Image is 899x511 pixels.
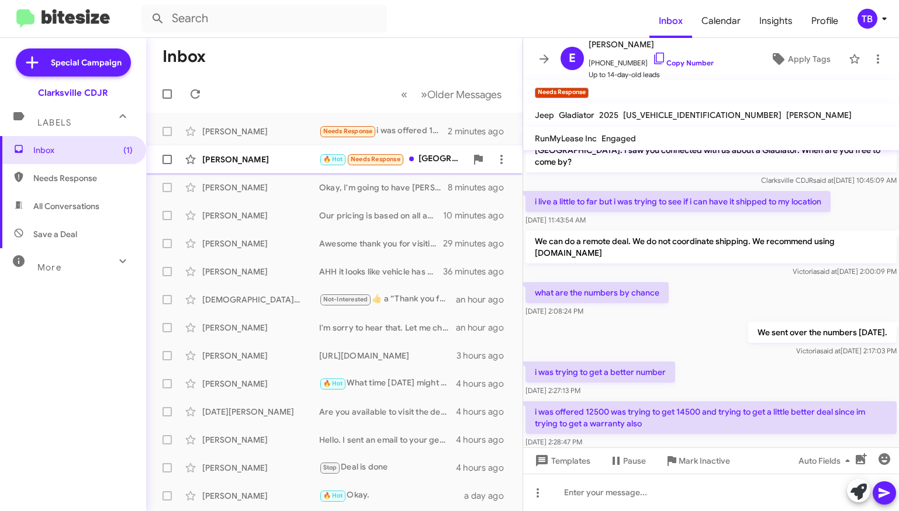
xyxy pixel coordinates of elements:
div: [DATE][PERSON_NAME] [202,406,319,418]
div: [PERSON_NAME] [202,266,319,277]
span: Inbox [33,144,133,156]
span: [PHONE_NUMBER] [589,51,714,69]
span: Stop [323,464,337,471]
span: Older Messages [427,88,502,101]
div: an hour ago [456,294,513,305]
span: said at [817,267,837,276]
span: Needs Response [351,155,400,163]
div: i was offered 12500 was trying to get 14500 and trying to get a little better deal since im tryin... [319,124,448,138]
span: RunMyLease Inc [535,133,597,144]
span: Needs Response [323,127,373,135]
div: AHH it looks like vehicle has since sold. [319,266,443,277]
span: [PERSON_NAME] [589,37,714,51]
div: [PERSON_NAME] [202,434,319,446]
span: Special Campaign [51,57,122,68]
span: Jeep [535,110,554,120]
div: [PERSON_NAME] [202,126,319,137]
span: All Conversations [33,200,99,212]
div: Deal is done [319,461,456,474]
div: [URL][DOMAIN_NAME] [319,350,457,361]
p: We sent over the numbers [DATE]. [748,322,897,343]
button: Mark Inactive [655,450,739,471]
span: Mark Inactive [679,450,730,471]
span: [DATE] 11:43:54 AM [525,215,586,224]
div: an hour ago [456,322,513,333]
span: Clarksville CDJR [DATE] 10:45:09 AM [761,176,897,185]
span: More [37,262,61,273]
div: [PERSON_NAME] [202,238,319,249]
a: Calendar [692,4,750,38]
div: [PERSON_NAME] [202,490,319,502]
div: [PERSON_NAME] [202,350,319,361]
div: 4 hours ago [456,462,513,474]
div: Okay. [319,489,464,502]
span: Labels [37,117,71,128]
div: a day ago [464,490,513,502]
div: 4 hours ago [456,406,513,418]
span: [PERSON_NAME] [786,110,852,120]
div: 29 minutes ago [443,238,513,249]
div: 2 minutes ago [448,126,513,137]
div: 4 hours ago [456,434,513,446]
a: Profile [802,4,848,38]
span: said at [820,346,841,355]
span: 2025 [599,110,618,120]
div: Clarksville CDJR [38,87,108,99]
div: I'm sorry to hear that. Let me check on the status of the vehicle. [319,322,456,333]
span: 🔥 Hot [323,155,343,163]
span: » [421,87,427,102]
span: Victoria [DATE] 2:00:09 PM [793,267,897,276]
div: [PERSON_NAME] [202,154,319,165]
div: 10 minutes ago [443,210,513,221]
span: Templates [533,450,590,471]
div: Hello. I sent an email to your general manager regarding my visit [319,434,456,446]
button: Templates [523,450,600,471]
button: Pause [600,450,655,471]
p: We can do a remote deal. We do not coordinate shipping. We recommend using [DOMAIN_NAME] [525,231,897,263]
span: Victoria [DATE] 2:17:03 PM [796,346,897,355]
div: [DEMOGRAPHIC_DATA][PERSON_NAME] [202,294,319,305]
div: 3 hours ago [457,350,513,361]
nav: Page navigation example [395,82,509,106]
span: [DATE] 2:28:47 PM [525,437,582,446]
a: Copy Number [652,58,714,67]
span: Needs Response [33,172,133,184]
p: i live a little to far but i was trying to see if i can have it shipped to my location [525,191,831,212]
button: Auto Fields [789,450,864,471]
span: [DATE] 2:27:13 PM [525,386,580,395]
div: Awesome thank you for visiting. Do you gave plans on visiting to finalize everything? [319,238,443,249]
span: « [401,87,407,102]
p: what are the numbers by chance [525,282,669,303]
div: [GEOGRAPHIC_DATA] [319,152,466,166]
h1: Inbox [162,47,206,66]
span: 🔥 Hot [323,380,343,387]
span: [DATE] 2:08:24 PM [525,307,583,315]
span: Save a Deal [33,228,77,240]
div: What time [DATE] might work best for you? [319,377,456,390]
span: Pause [623,450,646,471]
div: [PERSON_NAME] [202,378,319,390]
div: 4 hours ago [456,378,513,390]
div: [PERSON_NAME] [202,322,319,333]
span: 🔥 Hot [323,492,343,499]
span: (1) [123,144,133,156]
button: Apply Tags [757,48,843,69]
span: Apply Tags [788,48,831,69]
div: [PERSON_NAME] [202,462,319,474]
div: [PERSON_NAME] [202,210,319,221]
p: Hi [PERSON_NAME] this is [PERSON_NAME], Internet Director at Ourisman CDJR of [GEOGRAPHIC_DATA]. ... [525,128,897,172]
button: Next [414,82,509,106]
span: Gladiator [559,110,594,120]
div: ​👍​ a “ Thank you for letting us know. ” [319,293,456,306]
div: Okay, I'm going to have [PERSON_NAME] call you shortly with updates. [319,182,448,193]
div: [PERSON_NAME] [202,182,319,193]
span: Insights [750,4,802,38]
div: TB [857,9,877,29]
div: 36 minutes ago [443,266,513,277]
a: Inbox [649,4,692,38]
div: Our pricing is based on all applicable rebates and incentives. [319,210,443,221]
input: Search [141,5,387,33]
